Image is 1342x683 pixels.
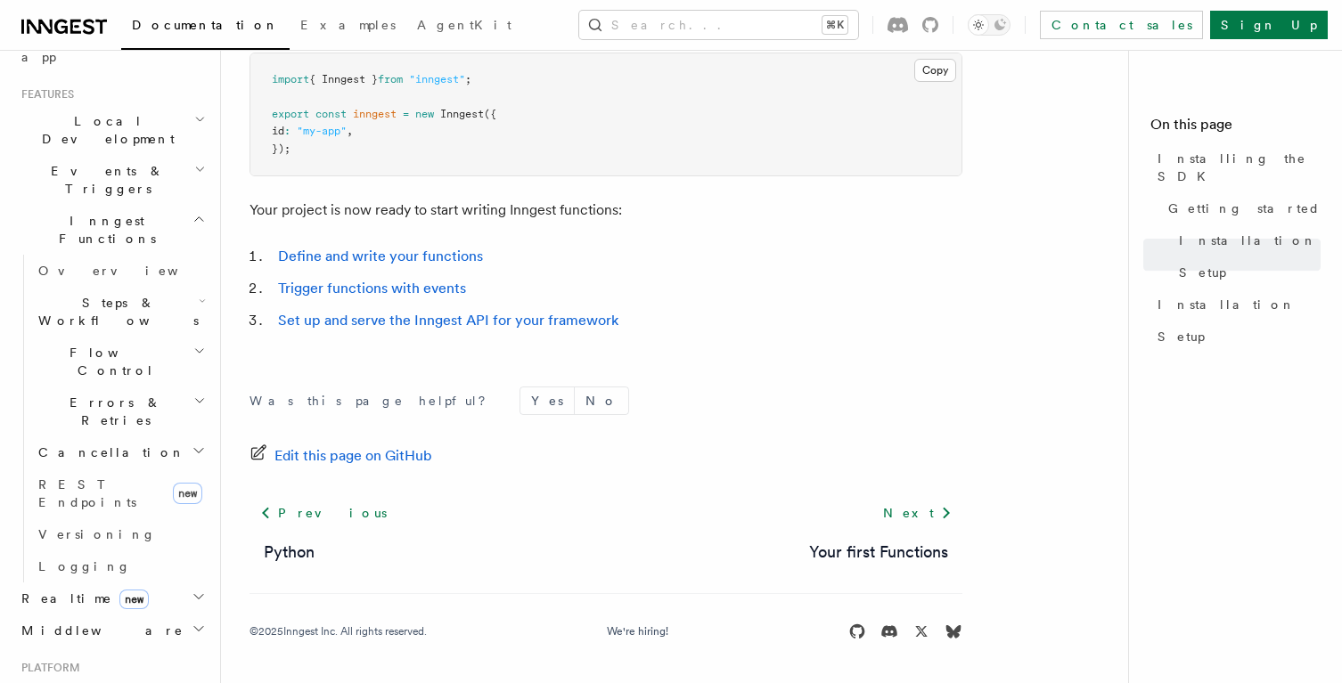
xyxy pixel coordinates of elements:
span: }); [272,142,290,155]
span: from [378,73,403,85]
span: import [272,73,309,85]
button: Yes [520,387,574,414]
div: © 2025 Inngest Inc. All rights reserved. [250,624,427,638]
span: : [284,125,290,137]
h4: On this page [1150,114,1321,142]
span: Steps & Workflows [31,294,199,329]
span: Examples [300,18,396,32]
button: No [575,387,628,414]
span: REST Endpoints [38,477,136,509]
span: Local Development [14,112,194,148]
span: "inngest" [409,73,465,85]
a: Next [872,497,962,529]
p: Your project is now ready to start writing Inngest functions: [250,198,962,223]
a: Edit this page on GitHub [250,443,432,468]
span: inngest [353,108,397,120]
span: Features [14,87,74,102]
a: Set up and serve the Inngest API for your framework [278,312,618,329]
button: Toggle dark mode [968,14,1011,36]
button: Local Development [14,105,209,155]
a: Examples [290,5,406,48]
span: ; [465,73,471,85]
span: ({ [484,108,496,120]
span: Installing the SDK [1158,150,1321,185]
span: Setup [1158,328,1205,346]
kbd: ⌘K [822,16,847,34]
a: Sign Up [1210,11,1328,39]
span: Platform [14,661,80,675]
a: Define and write your functions [278,248,483,264]
span: = [403,108,409,120]
span: Edit this page on GitHub [274,443,432,468]
span: Realtime [14,589,149,607]
a: Contact sales [1040,11,1203,39]
span: new [173,483,202,504]
span: Flow Control [31,344,193,379]
span: Installation [1179,232,1317,249]
a: Trigger functions with events [278,280,466,297]
span: Errors & Retries [31,394,193,429]
a: Installing the SDK [1150,142,1321,192]
span: Events & Triggers [14,162,194,198]
span: AgentKit [417,18,511,32]
span: Cancellation [31,443,185,461]
button: Middleware [14,614,209,646]
a: Installation [1172,224,1321,256]
span: const [315,108,347,120]
span: Overview [38,264,222,278]
a: Versioning [31,518,209,550]
a: Installation [1150,289,1321,321]
button: Flow Control [31,337,209,386]
a: Previous [250,497,397,529]
a: Getting started [1161,192,1321,224]
span: new [119,589,149,609]
span: export [272,108,309,120]
button: Steps & Workflows [31,287,209,337]
a: Setup [1150,321,1321,353]
span: Middleware [14,622,184,639]
button: Search...⌘K [579,11,858,39]
button: Copy [914,59,956,82]
span: Setup [1179,264,1226,281]
span: Getting started [1168,199,1321,217]
a: We're hiring! [607,624,668,638]
a: Documentation [121,5,290,50]
a: REST Endpointsnew [31,468,209,518]
span: Inngest [440,108,484,120]
button: Errors & Retries [31,386,209,436]
a: Logging [31,550,209,582]
a: Setup [1172,256,1321,289]
button: Inngest Functions [14,205,209,255]
a: Your first Functions [809,540,948,565]
span: id [272,125,284,137]
button: Cancellation [31,436,209,468]
span: new [415,108,434,120]
span: { Inngest } [309,73,378,85]
span: Installation [1158,296,1296,313]
span: Inngest Functions [14,212,192,248]
span: Versioning [38,527,156,541]
span: Logging [38,559,131,573]
span: "my-app" [297,125,347,137]
a: Python [264,540,315,565]
span: , [347,125,353,137]
a: AgentKit [406,5,522,48]
div: Inngest Functions [14,255,209,582]
button: Events & Triggers [14,155,209,205]
span: Documentation [132,18,279,32]
p: Was this page helpful? [250,392,498,410]
button: Realtimenew [14,582,209,614]
a: Overview [31,255,209,287]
